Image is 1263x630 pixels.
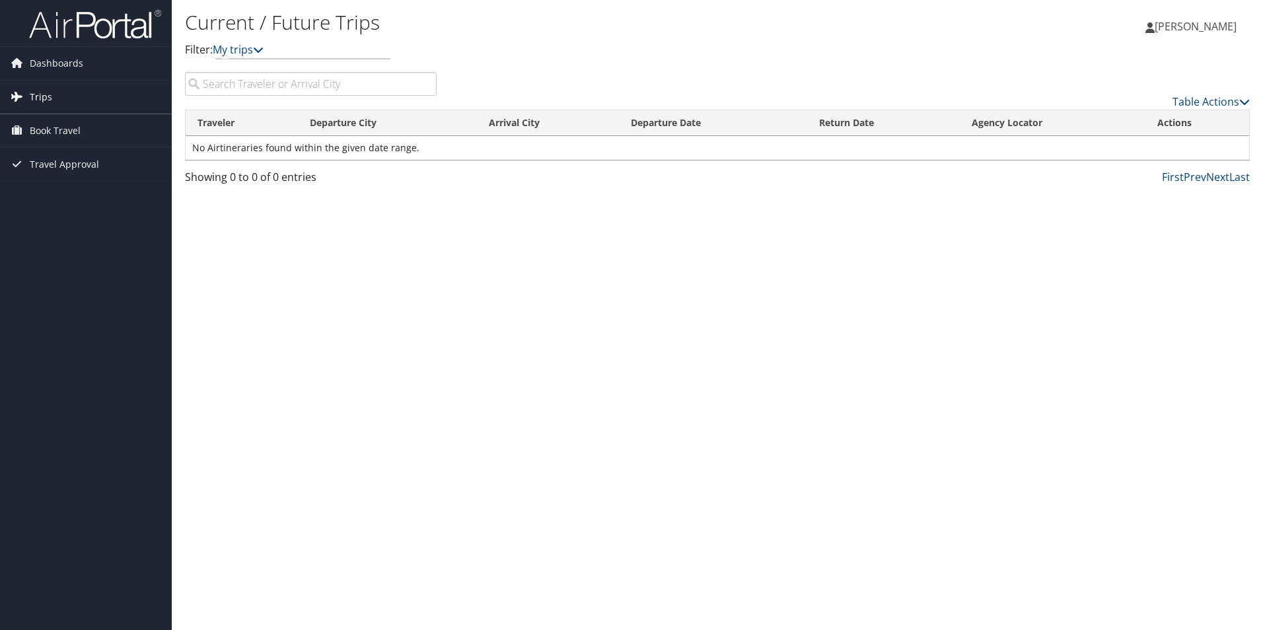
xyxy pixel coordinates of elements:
img: airportal-logo.png [29,9,161,40]
a: Table Actions [1173,94,1250,109]
th: Agency Locator: activate to sort column ascending [960,110,1145,136]
a: First [1162,170,1184,184]
p: Filter: [185,42,895,59]
td: No Airtineraries found within the given date range. [186,136,1249,160]
th: Departure Date: activate to sort column descending [619,110,807,136]
a: Prev [1184,170,1206,184]
a: My trips [213,42,264,57]
th: Traveler: activate to sort column ascending [186,110,298,136]
span: Trips [30,81,52,114]
h1: Current / Future Trips [185,9,895,36]
th: Departure City: activate to sort column ascending [298,110,477,136]
th: Return Date: activate to sort column ascending [807,110,960,136]
span: [PERSON_NAME] [1155,19,1237,34]
span: Book Travel [30,114,81,147]
a: Last [1229,170,1250,184]
input: Search Traveler or Arrival City [185,72,437,96]
div: Showing 0 to 0 of 0 entries [185,169,437,192]
span: Travel Approval [30,148,99,181]
a: Next [1206,170,1229,184]
th: Arrival City: activate to sort column ascending [477,110,619,136]
span: Dashboards [30,47,83,80]
a: [PERSON_NAME] [1145,7,1250,46]
th: Actions [1145,110,1249,136]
